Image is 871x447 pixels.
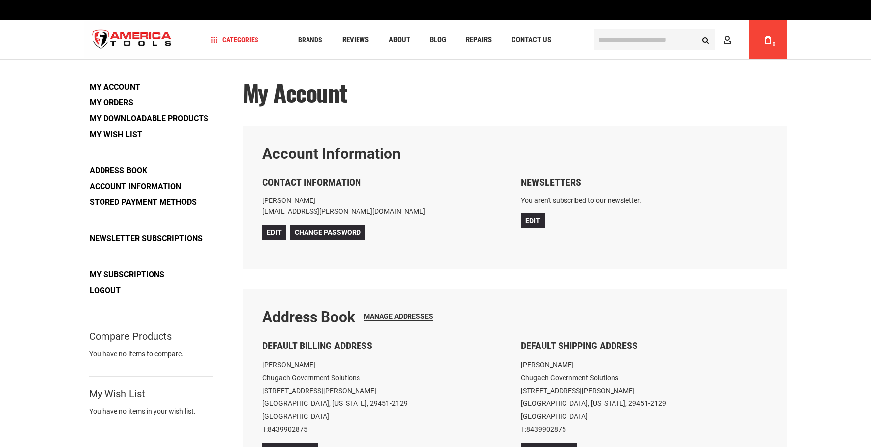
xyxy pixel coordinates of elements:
span: Default Billing Address [262,340,372,351]
strong: My Account [86,80,144,95]
a: Edit [521,213,545,228]
span: Edit [525,217,540,225]
address: [PERSON_NAME] Chugach Government Solutions [STREET_ADDRESS][PERSON_NAME] [GEOGRAPHIC_DATA], [US_S... [262,358,509,436]
span: Contact Us [512,36,551,44]
a: Logout [86,283,124,298]
span: About [389,36,410,44]
span: Reviews [342,36,369,44]
a: My Orders [86,96,137,110]
strong: Account Information [262,145,401,162]
a: My Wish List [86,127,146,142]
a: Reviews [338,33,373,47]
div: You have no items to compare. [89,349,213,369]
a: Categories [206,33,263,47]
button: Search [696,30,715,49]
a: Manage Addresses [364,312,433,321]
strong: Address Book [262,308,355,326]
a: Address Book [86,163,151,178]
a: store logo [84,21,180,58]
a: Contact Us [507,33,556,47]
a: Stored Payment Methods [86,195,200,210]
strong: My Wish List [89,389,145,398]
span: Brands [298,36,322,43]
p: [PERSON_NAME] [EMAIL_ADDRESS][PERSON_NAME][DOMAIN_NAME] [262,195,509,217]
a: About [384,33,414,47]
a: My Downloadable Products [86,111,212,126]
a: Blog [425,33,451,47]
span: My Account [243,75,347,110]
p: You aren't subscribed to our newsletter. [521,195,768,206]
a: 8439902875 [526,425,566,433]
span: Repairs [466,36,492,44]
span: Manage Addresses [364,312,433,320]
img: America Tools [84,21,180,58]
span: Categories [211,36,258,43]
address: [PERSON_NAME] Chugach Government Solutions [STREET_ADDRESS][PERSON_NAME] [GEOGRAPHIC_DATA], [US_S... [521,358,768,436]
a: My Subscriptions [86,267,168,282]
span: 0 [773,41,776,47]
span: Edit [267,228,282,236]
a: 0 [759,20,777,59]
a: Brands [294,33,327,47]
a: Change Password [290,225,365,240]
a: 8439902875 [268,425,307,433]
span: Default Shipping Address [521,340,638,351]
div: You have no items in your wish list. [89,406,213,416]
strong: Compare Products [89,332,172,341]
a: Repairs [461,33,496,47]
a: Account Information [86,179,185,194]
a: Newsletter Subscriptions [86,231,206,246]
span: Newsletters [521,176,581,188]
span: Blog [430,36,446,44]
a: Edit [262,225,286,240]
span: Contact Information [262,176,361,188]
